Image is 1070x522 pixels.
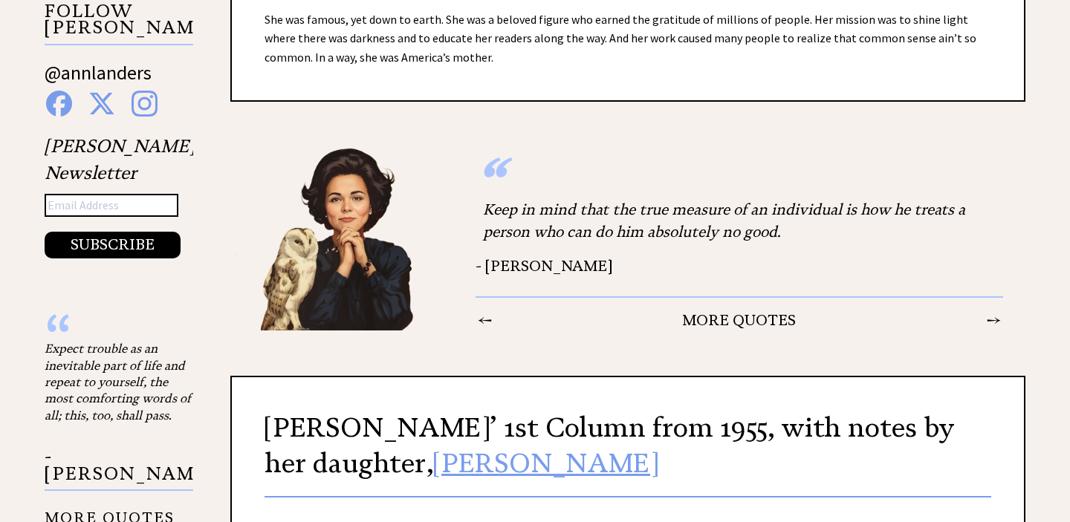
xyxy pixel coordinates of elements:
td: → [986,310,1002,330]
a: [PERSON_NAME] [433,446,658,480]
div: “ [476,176,1003,191]
a: @annlanders [45,60,152,99]
div: Keep in mind that the true measure of an individual is how he treats a person who can do him abso... [476,191,1003,250]
img: x%20blue.png [88,91,115,117]
p: FOLLOW [PERSON_NAME] [45,3,215,45]
div: “ [45,325,193,340]
div: [PERSON_NAME]'s Newsletter [45,133,207,259]
center: MORE QUOTES [535,311,944,329]
input: Email Address [45,194,178,218]
img: instagram%20blue.png [132,91,158,117]
div: Expect trouble as an inevitable part of life and repeat to yourself, the most comforting words of... [45,340,193,423]
p: - [PERSON_NAME] [45,448,215,491]
td: ← [477,310,493,330]
h2: [PERSON_NAME]’ 1st Column from 1955, with notes by her daughter, [265,410,991,497]
button: SUBSCRIBE [45,232,181,258]
img: Ann8%20v2%20lg.png [230,139,453,330]
div: - [PERSON_NAME] [476,258,1003,274]
img: facebook%20blue.png [46,91,72,117]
